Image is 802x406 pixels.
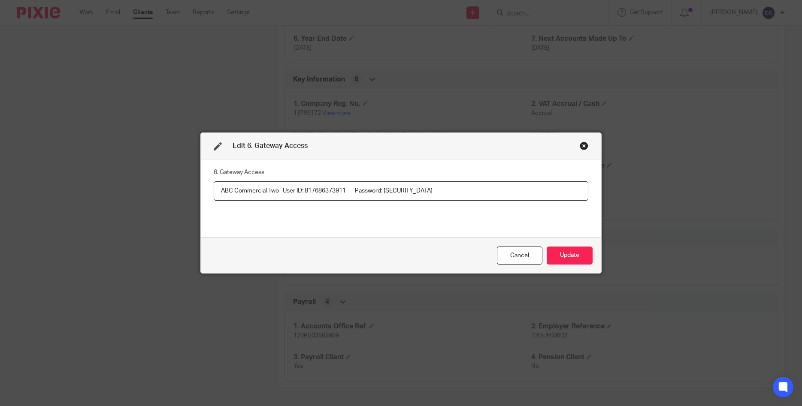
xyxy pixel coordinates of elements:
div: Close this dialog window [580,141,588,150]
span: Edit 6. Gateway Access [233,142,308,149]
div: Close this dialog window [497,247,542,265]
button: Update [547,247,593,265]
input: 6. Gateway Access [214,181,588,201]
label: 6. Gateway Access [214,168,264,177]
